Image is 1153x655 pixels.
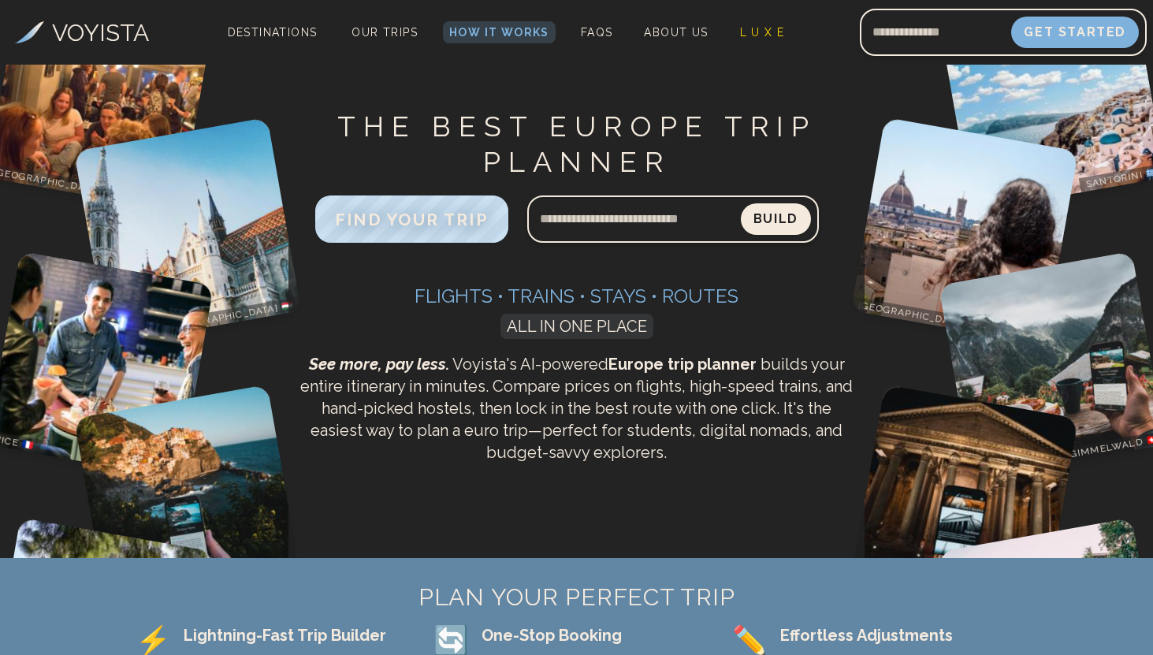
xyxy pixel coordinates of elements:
a: VOYISTA [15,15,149,50]
span: FAQs [581,26,613,39]
img: Voyista Logo [15,21,44,43]
span: FIND YOUR TRIP [335,210,488,229]
strong: Europe trip planner [608,355,757,374]
p: Voyista's AI-powered builds your entire itinerary in minutes. Compare prices on flights, high-spe... [295,353,859,463]
span: See more, pay less. [309,355,449,374]
span: How It Works [449,26,549,39]
img: Florence [851,117,1079,345]
a: FAQs [575,21,619,43]
button: Build [741,203,811,235]
h3: VOYISTA [52,15,149,50]
button: Get Started [1011,17,1139,48]
div: Effortless Adjustments [780,624,1018,646]
a: How It Works [443,21,556,43]
h1: THE BEST EUROPE TRIP PLANNER [295,109,859,180]
span: L U X E [740,26,785,39]
div: Lightning-Fast Trip Builder [184,624,422,646]
img: Cinque Terre [74,385,302,612]
img: Rome [851,385,1079,612]
a: L U X E [734,21,791,43]
input: Email address [860,13,1011,51]
input: Search query [527,200,741,238]
a: Our Trips [345,21,424,43]
h3: Flights • Trains • Stays • Routes [295,284,859,309]
a: About Us [638,21,714,43]
span: ALL IN ONE PLACE [500,314,653,339]
span: Destinations [221,20,324,66]
img: Budapest [74,117,302,345]
a: FIND YOUR TRIP [315,214,508,229]
span: Our Trips [351,26,418,39]
span: About Us [644,26,708,39]
button: FIND YOUR TRIP [315,195,508,243]
h2: PLAN YOUR PERFECT TRIP [136,583,1018,612]
div: One-Stop Booking [482,624,720,646]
